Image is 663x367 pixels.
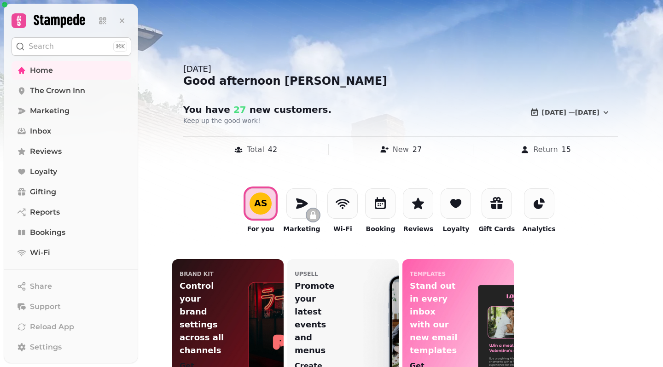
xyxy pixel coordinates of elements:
span: Reports [30,207,60,218]
div: A S [254,199,268,208]
div: [DATE] [183,63,618,76]
p: Control your brand settings across all channels [180,280,228,357]
a: Inbox [12,122,131,140]
p: Analytics [522,224,555,233]
p: Marketing [283,224,320,233]
span: Wi-Fi [30,247,50,258]
a: Marketing [12,102,131,120]
a: Loyalty [12,163,131,181]
a: Gifting [12,183,131,201]
button: Support [12,297,131,316]
a: Reports [12,203,131,221]
a: Settings [12,338,131,356]
a: Wi-Fi [12,244,131,262]
a: Home [12,61,131,80]
p: Reviews [403,224,433,233]
span: Share [30,281,52,292]
button: Reload App [12,318,131,336]
p: Booking [366,224,395,233]
p: Wi-Fi [333,224,352,233]
p: Keep up the good work! [183,116,419,125]
span: Reload App [30,321,74,332]
p: Gift Cards [478,224,515,233]
button: Search⌘K [12,37,131,56]
button: Share [12,277,131,296]
p: Promote your latest events and menus [295,280,343,357]
p: templates [410,270,446,278]
span: The Crown Inn [30,85,85,96]
span: Home [30,65,53,76]
a: The Crown Inn [12,82,131,100]
span: Reviews [30,146,62,157]
span: Marketing [30,105,70,117]
p: Stand out in every inbox with our new email templates [410,280,458,357]
span: 27 [230,104,246,115]
span: Inbox [30,126,51,137]
button: [DATE] —[DATE] [523,103,618,122]
p: Loyalty [443,224,470,233]
span: Support [30,301,61,312]
a: Bookings [12,223,131,242]
span: Bookings [30,227,65,238]
a: Reviews [12,142,131,161]
div: ⌘K [113,41,127,52]
span: Settings [30,342,62,353]
p: Search [29,41,54,52]
p: Brand Kit [180,270,214,278]
span: Loyalty [30,166,57,177]
h2: You have new customer s . [183,103,360,116]
span: Gifting [30,186,56,198]
p: upsell [295,270,318,278]
p: For you [247,224,274,233]
div: Good afternoon [PERSON_NAME] [183,74,618,88]
span: [DATE] — [DATE] [542,109,599,116]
